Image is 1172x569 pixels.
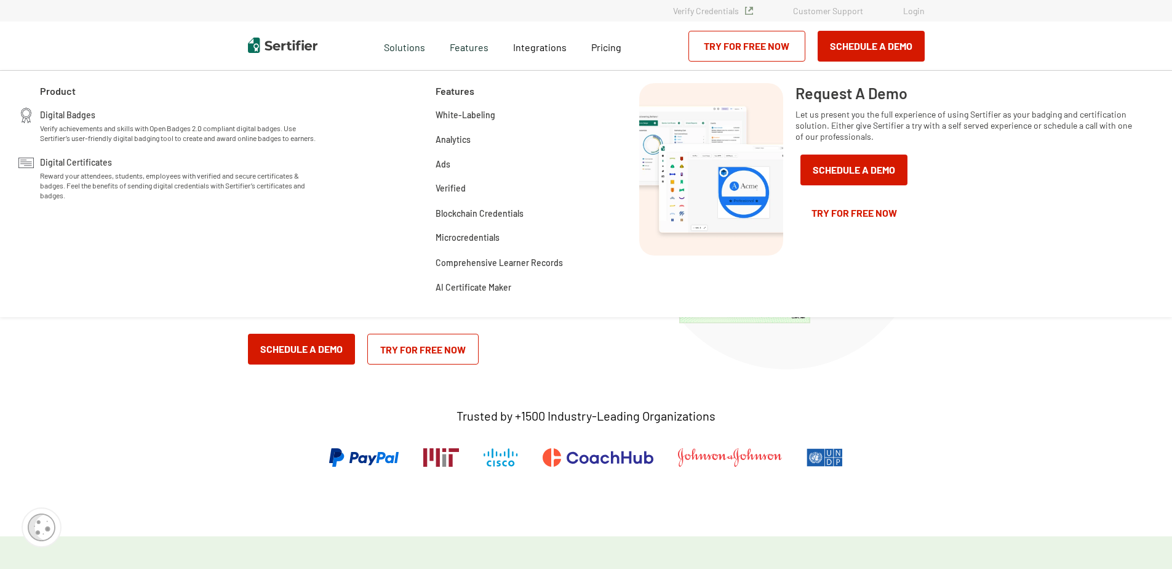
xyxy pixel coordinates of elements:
[40,155,112,167] span: Digital Certificates
[673,6,753,16] a: Verify Credentials
[436,256,563,268] a: Comprehensive Learner Records
[248,38,317,53] img: Sertifier | Digital Credentialing Platform
[639,83,783,256] img: Request A Demo
[436,157,450,169] a: Ads
[40,155,320,200] a: Digital CertificatesReward your attendees, students, employees with verified and secure certifica...
[688,31,805,62] a: Try for Free Now
[807,448,843,467] img: UNDP
[795,109,1141,142] span: Let us present you the full experience of using Sertifier as your badging and certification solut...
[543,448,653,467] img: CoachHub
[450,38,488,54] span: Features
[795,198,912,228] a: Try for Free Now
[436,206,524,219] a: Blockchain Credentials
[18,108,34,123] img: Digital Badges Icon
[423,448,459,467] img: Massachusetts Institute of Technology
[795,83,907,103] span: Request A Demo
[248,334,355,365] button: Schedule a Demo
[436,132,471,145] a: Analytics
[384,38,425,54] span: Solutions
[436,181,466,195] span: Verified
[436,83,474,99] span: Features
[456,408,716,424] p: Trusted by +1500 Industry-Leading Organizations
[40,108,320,143] a: Digital BadgesVerify achievements and skills with Open Badges 2.0 compliant digital badges. Use S...
[436,231,500,243] a: Microcredentials
[484,448,518,467] img: Cisco
[591,41,621,53] span: Pricing
[591,38,621,54] a: Pricing
[40,108,95,120] span: Digital Badges
[436,108,495,120] a: White-Labeling
[28,514,55,541] img: Cookie Popup Icon
[436,230,500,244] span: Microcredentials
[513,41,567,53] span: Integrations
[436,182,466,194] a: Verified
[1110,510,1172,569] iframe: Chat Widget
[436,280,511,293] a: AI Certificate Maker
[329,448,399,467] img: PayPal
[40,123,320,143] span: Verify achievements and skills with Open Badges 2.0 compliant digital badges. Use Sertifier’s use...
[513,38,567,54] a: Integrations
[818,31,925,62] button: Schedule a Demo
[800,155,907,185] button: Schedule a Demo
[40,83,76,99] span: Product
[745,7,753,15] img: Verified
[793,6,863,16] a: Customer Support
[903,6,925,16] a: Login
[678,448,781,467] img: Johnson & Johnson
[18,155,34,171] img: Digital Certificates Icon
[40,171,320,200] span: Reward your attendees, students, employees with verified and secure certificates & badges. Feel t...
[367,334,479,365] a: Try for Free Now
